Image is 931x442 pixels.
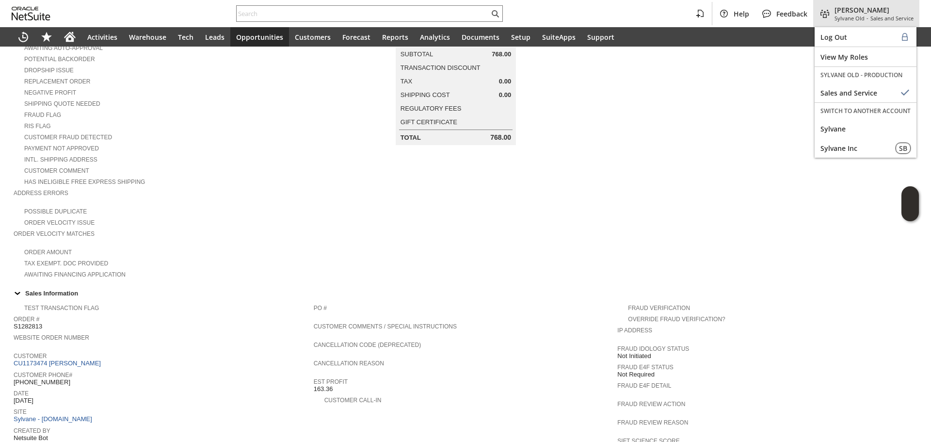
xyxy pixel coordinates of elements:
[401,134,421,141] a: Total
[617,419,688,426] a: Fraud Review Reason
[24,145,99,152] a: Payment not approved
[815,47,916,66] a: View My Roles
[617,327,652,334] a: IP Address
[14,415,95,423] a: Sylvane - [DOMAIN_NAME]
[14,397,33,405] span: [DATE]
[199,27,230,47] a: Leads
[14,353,47,360] a: Customer
[581,27,620,47] a: Support
[815,83,916,102] a: Sales and Service
[337,27,376,47] a: Forecast
[14,360,103,367] a: CU1173474 [PERSON_NAME]
[820,71,911,79] label: SYLVANE OLD - PRODUCTION
[205,33,225,42] span: Leads
[12,7,50,20] svg: logo
[617,401,685,408] a: Fraud Review Action
[815,138,916,158] a: Sylvane Inc
[420,33,450,42] span: Analytics
[87,33,117,42] span: Activities
[10,287,917,299] div: Sales Information
[617,382,671,389] a: Fraud E4F Detail
[24,219,95,226] a: Order Velocity Issue
[462,33,499,42] span: Documents
[14,372,72,378] a: Customer Phone#
[401,91,450,98] a: Shipping Cost
[901,186,919,221] iframe: Click here to launch Oracle Guided Learning Help Panel
[820,88,899,98] span: Sales and Service
[314,323,457,330] a: Customer Comments / Special Instructions
[901,204,919,222] span: Oracle Guided Learning Widget. To move around, please hold and drag
[324,397,382,404] a: Customer Call-in
[237,8,489,19] input: Search
[401,50,433,58] a: Subtotal
[499,91,511,99] span: 0.00
[24,249,72,256] a: Order Amount
[14,390,29,397] a: Date
[314,378,348,385] a: Est Profit
[490,133,511,142] span: 768.00
[489,8,501,19] svg: Search
[401,118,457,126] a: Gift Certificate
[815,119,916,138] a: Sylvane
[24,134,112,141] a: Customer Fraud Detected
[24,167,89,174] a: Customer Comment
[123,27,172,47] a: Warehouse
[14,190,68,196] a: Address Errors
[835,15,865,22] span: Sylvane Old
[14,409,27,415] a: Site
[14,323,42,330] span: S1282813
[587,33,614,42] span: Support
[24,305,99,311] a: Test Transaction Flag
[24,56,95,63] a: Potential Backorder
[734,9,749,18] span: Help
[24,271,126,278] a: Awaiting Financing Application
[314,385,333,393] span: 163.36
[401,64,481,71] a: Transaction Discount
[24,260,108,267] a: Tax Exempt. Doc Provided
[24,78,90,85] a: Replacement Order
[81,27,123,47] a: Activities
[835,5,914,15] span: [PERSON_NAME]
[172,27,199,47] a: Tech
[178,33,193,42] span: Tech
[24,156,97,163] a: Intl. Shipping Address
[230,27,289,47] a: Opportunities
[17,31,29,43] svg: Recent Records
[820,52,911,62] span: View My Roles
[58,27,81,47] a: Home
[14,334,89,341] a: Website Order Number
[617,371,655,378] span: Not Required
[14,434,48,442] span: Netsuite Bot
[628,316,725,323] a: Override Fraud Verification?
[35,27,58,47] div: Shortcuts
[24,123,51,130] a: RIS flag
[342,33,370,42] span: Forecast
[236,33,283,42] span: Opportunities
[617,352,651,360] span: Not Initiated
[24,67,74,74] a: Dropship Issue
[820,33,899,42] span: Log Out
[776,9,807,18] span: Feedback
[41,31,52,43] svg: Shortcuts
[815,27,916,47] a: Log Out
[617,364,674,371] a: Fraud E4F Status
[64,31,76,43] svg: Home
[820,124,911,133] span: Sylvane
[867,15,868,22] span: -
[129,33,166,42] span: Warehouse
[499,78,511,85] span: 0.00
[24,112,61,118] a: Fraud Flag
[24,179,145,185] a: Has Ineligible Free Express Shipping
[24,100,100,107] a: Shipping Quote Needed
[536,27,581,47] a: SuiteApps
[401,105,461,112] a: Regulatory Fees
[12,27,35,47] a: Recent Records
[820,107,911,115] label: SWITCH TO ANOTHER ACCOUNT
[456,27,505,47] a: Documents
[505,27,536,47] a: Setup
[24,89,76,96] a: Negative Profit
[10,287,921,299] td: Sales Information
[401,78,412,85] a: Tax
[314,360,384,367] a: Cancellation Reason
[820,144,888,153] span: Sylvane Inc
